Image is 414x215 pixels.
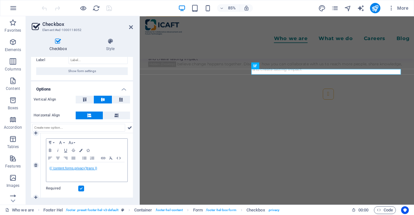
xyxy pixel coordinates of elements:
[4,125,22,130] p: Accordion
[57,139,67,146] button: Font Family
[93,5,100,12] i: Reload page
[62,154,70,162] button: Align Right
[268,206,280,214] span: . privacy
[46,139,57,146] button: Paragraph Format
[227,4,237,12] h6: 85%
[5,67,21,72] p: Columns
[6,183,20,188] p: Images
[331,5,339,12] i: Pages (Ctrl+Alt+S)
[374,206,396,214] button: Code
[363,208,364,212] span: :
[69,56,128,64] input: Label...
[107,154,115,162] button: Clear Formatting
[352,206,369,214] h6: Session time
[134,206,152,214] span: Click to select. Double-click to edit
[65,206,118,214] span: . footer .preset-footer-hel-v3-default
[43,206,63,214] span: Click to select. Double-click to edit
[99,154,107,162] button: Insert Link
[344,5,352,12] i: Navigator
[10,53,312,66] p: At ICAFT, we believe change happens together. Discover how you can collaborate with us to reach m...
[54,146,62,154] button: Italic (Ctrl+I)
[88,154,96,162] button: Ordered List
[34,112,76,119] label: Horizontal Align
[42,21,133,27] h2: Checkbox
[7,144,19,149] p: Tables
[31,38,88,52] h4: Checkbox
[54,154,62,162] button: Align Center
[331,4,339,12] button: pages
[36,67,128,75] button: Show form settings
[36,56,69,64] label: Label
[46,185,78,192] label: Required
[357,5,365,12] i: AI Writer
[31,81,133,93] h4: Options
[79,4,87,12] button: Click here to leave preview mode and continue editing
[8,105,18,111] p: Boxes
[193,206,203,214] span: Click to select. Double-click to edit
[5,47,21,52] p: Elements
[5,28,21,33] p: Favorites
[77,146,84,154] button: Colors
[371,5,379,12] i: Publish
[344,4,352,12] button: navigator
[67,139,77,146] button: Font Size
[32,124,125,132] input: Create new option...
[155,206,183,214] span: . footer-hel-content
[34,96,76,103] label: Vertical Align
[401,206,409,214] button: Usercentrics
[5,164,21,169] p: Features
[205,206,236,214] span: . footer-hel-box-form
[46,146,54,154] button: Bold (Ctrl+B)
[62,146,70,154] button: Underline (Ctrl+U)
[357,4,365,12] button: text_generator
[115,154,123,162] button: HTML
[49,167,97,170] a: {{ 'content.forms.privacy'|trans }}
[70,146,77,154] button: Strikethrough
[244,5,249,11] i: On resize automatically adjust zoom level to fit chosen device.
[84,146,92,154] button: Icons
[42,27,120,33] h3: Element #ed-1000118052
[70,154,77,162] button: Align Justify
[386,3,411,13] button: More
[388,5,409,11] span: More
[377,206,393,214] span: Code
[46,154,54,162] button: Align Left
[318,5,326,12] i: Design (Ctrl+Alt+Y)
[5,206,34,214] a: Click to cancel selection. Double-click to open Pages
[358,206,368,214] span: 00 00
[81,154,88,162] button: Unordered List
[121,208,124,212] i: This element is a customizable preset
[217,4,240,12] button: 85%
[92,4,100,12] button: reload
[88,38,133,52] h4: Style
[318,4,326,12] button: design
[6,86,20,91] p: Content
[370,3,380,13] button: publish
[68,67,96,75] span: Show form settings
[43,206,279,214] nav: breadcrumb
[246,206,265,214] span: Click to select. Double-click to edit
